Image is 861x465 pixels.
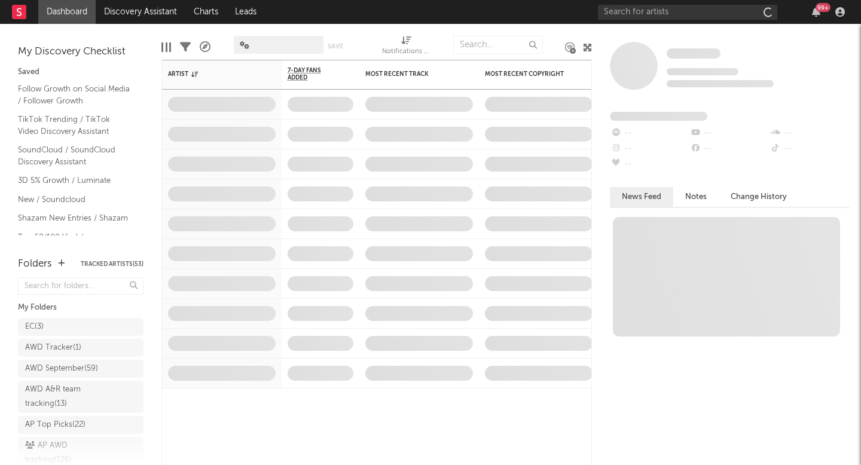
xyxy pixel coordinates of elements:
[18,212,132,225] a: Shazam New Entries / Shazam
[812,7,820,17] button: 99+
[18,65,143,79] div: Saved
[81,261,143,267] button: Tracked Artists(53)
[610,126,689,141] div: --
[18,360,143,378] a: AWD September(59)
[689,126,769,141] div: --
[161,30,171,65] div: Edit Columns
[689,141,769,157] div: --
[453,36,543,54] input: Search...
[180,30,191,65] div: Filters
[18,277,143,295] input: Search for folders...
[667,48,720,59] span: Some Artist
[719,187,799,207] button: Change History
[598,5,777,20] input: Search for artists
[667,80,774,87] span: 0 fans last week
[328,43,343,50] button: Save
[18,318,143,336] a: EC(3)
[610,112,707,121] span: Fans Added by Platform
[18,113,132,137] a: TikTok Trending / TikTok Video Discovery Assistant
[18,193,132,206] a: New / Soundcloud
[18,82,132,107] a: Follow Growth on Social Media / Follower Growth
[365,71,455,78] div: Most Recent Track
[610,141,689,157] div: --
[25,341,81,355] div: AWD Tracker ( 1 )
[770,126,849,141] div: --
[382,45,430,59] div: Notifications (Artist)
[168,71,258,78] div: Artist
[25,418,86,432] div: AP Top Picks ( 22 )
[288,67,335,81] span: 7-Day Fans Added
[18,381,143,413] a: AWD A&R team tracking(13)
[18,416,143,434] a: AP Top Picks(22)
[25,362,98,376] div: AWD September ( 59 )
[673,187,719,207] button: Notes
[18,301,143,315] div: My Folders
[382,30,430,65] div: Notifications (Artist)
[610,157,689,172] div: --
[770,141,849,157] div: --
[18,174,132,187] a: 3D 5% Growth / Luminate
[200,30,210,65] div: A&R Pipeline
[667,68,738,75] span: Tracking Since: [DATE]
[18,231,132,267] a: Top 50/100 Viral / Spotify/Apple Discovery Assistant
[816,3,831,12] div: 99 +
[18,45,143,59] div: My Discovery Checklist
[18,257,52,271] div: Folders
[25,320,44,334] div: EC ( 3 )
[18,339,143,357] a: AWD Tracker(1)
[25,383,109,411] div: AWD A&R team tracking ( 13 )
[18,143,132,168] a: SoundCloud / SoundCloud Discovery Assistant
[667,48,720,60] a: Some Artist
[485,71,575,78] div: Most Recent Copyright
[610,187,673,207] button: News Feed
